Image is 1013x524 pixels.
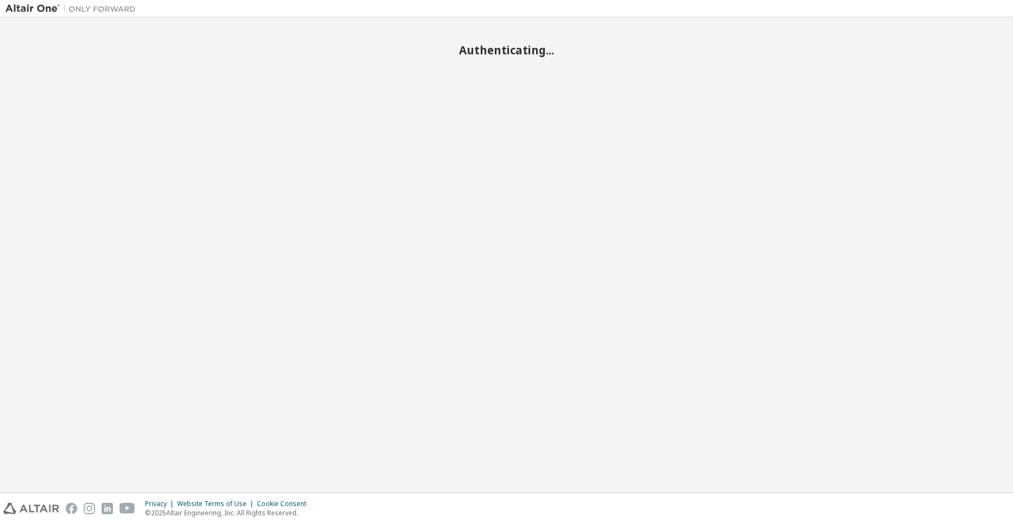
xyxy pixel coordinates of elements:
[257,500,313,508] div: Cookie Consent
[119,503,135,514] img: youtube.svg
[84,503,95,514] img: instagram.svg
[177,500,257,508] div: Website Terms of Use
[5,3,141,14] img: Altair One
[145,500,177,508] div: Privacy
[3,503,59,514] img: altair_logo.svg
[5,43,1008,57] h2: Authenticating...
[145,508,313,517] p: © 2025 Altair Engineering, Inc. All Rights Reserved.
[102,503,113,514] img: linkedin.svg
[66,503,77,514] img: facebook.svg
